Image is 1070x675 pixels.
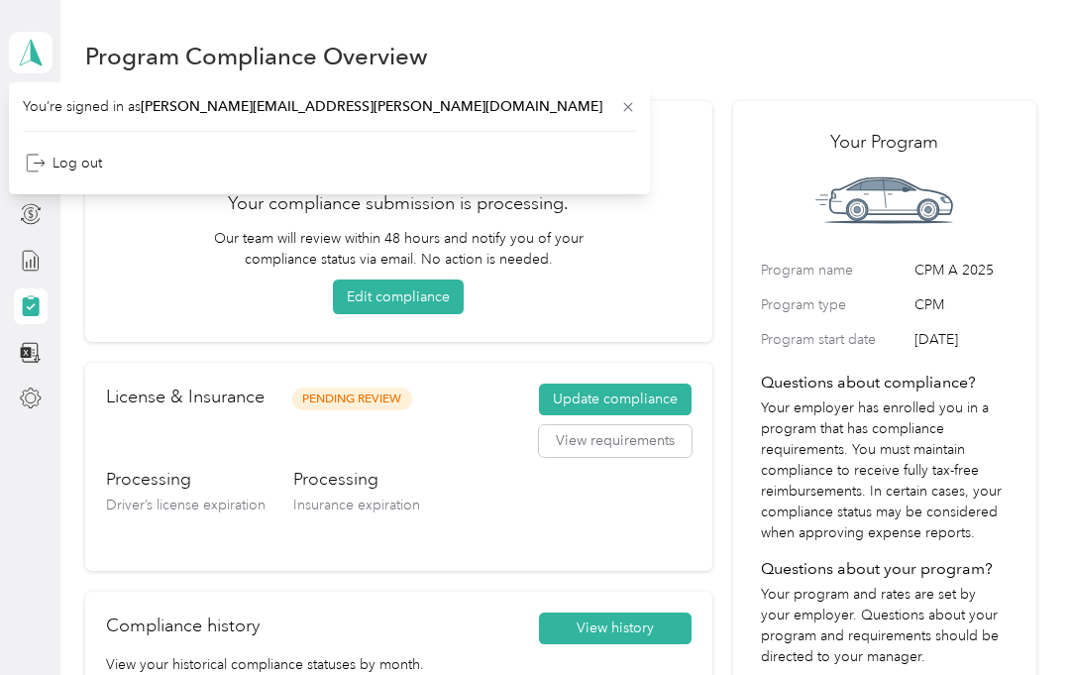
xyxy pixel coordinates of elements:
p: Our team will review within 48 hours and notify you of your compliance status via email. No actio... [204,228,592,270]
span: Driver’s license expiration [106,497,266,513]
span: [DATE] [914,329,1009,350]
span: Insurance expiration [293,497,420,513]
h2: Your Program [761,129,1009,156]
iframe: Everlance-gr Chat Button Frame [959,564,1070,675]
span: CPM [914,294,1009,315]
span: You’re signed in as [23,96,636,117]
p: View your historical compliance statuses by month. [106,654,692,675]
span: CPM A 2025 [914,260,1009,281]
button: Edit compliance [333,280,464,314]
span: [PERSON_NAME][EMAIL_ADDRESS][PERSON_NAME][DOMAIN_NAME] [141,98,602,115]
button: View requirements [539,425,692,457]
h2: Your compliance submission is processing. [113,190,685,217]
h1: Program Compliance Overview [85,46,428,66]
button: View history [539,613,692,644]
h4: Questions about your program? [761,557,1009,581]
p: Your program and rates are set by your employer. Questions about your program and requirements sh... [761,584,1009,667]
label: Program start date [761,329,908,350]
button: Update compliance [539,384,692,415]
div: Log out [26,153,102,173]
h2: License & Insurance [106,384,265,410]
h2: Compliance history [106,613,260,639]
h3: Processing [293,467,420,492]
label: Program name [761,260,908,281]
p: Your employer has enrolled you in a program that has compliance requirements. You must maintain c... [761,397,1009,543]
h4: Questions about compliance? [761,371,1009,394]
label: Program type [761,294,908,315]
h3: Processing [106,467,266,492]
span: Pending Review [292,388,412,410]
